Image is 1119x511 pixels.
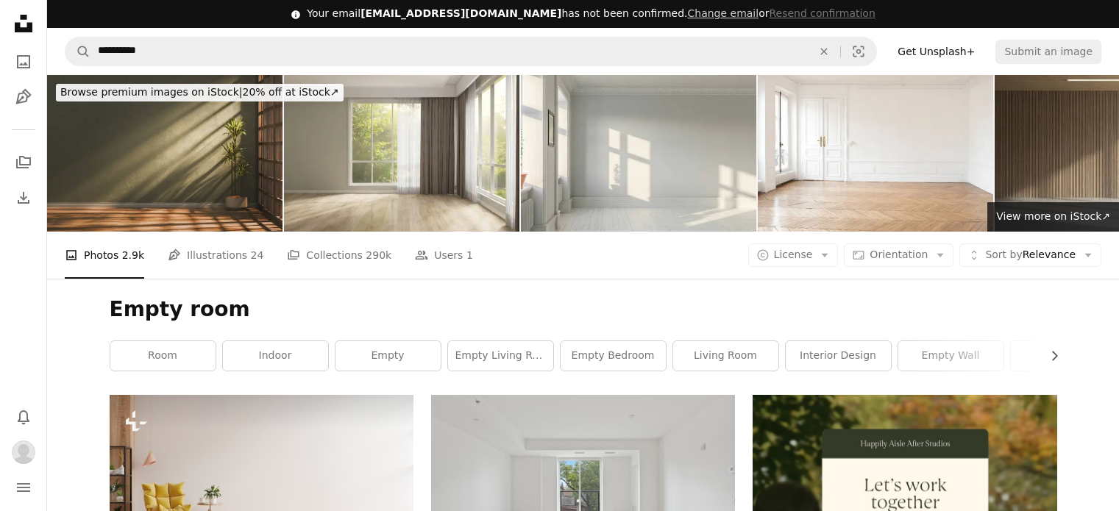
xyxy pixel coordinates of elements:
a: Photos [9,47,38,76]
button: Notifications [9,402,38,432]
button: License [748,243,839,267]
button: Search Unsplash [65,37,90,65]
span: Orientation [870,249,928,260]
img: Empty room with gray wall, brown blackout and white sheer curtain in sunlight from backyard with ... [284,75,519,232]
span: License [774,249,813,260]
a: Collections [9,148,38,177]
span: 24 [251,247,264,263]
a: Illustrations [9,82,38,112]
a: empty bedroom [561,341,666,371]
div: Your email has not been confirmed. [307,7,875,21]
a: floor [1011,341,1116,371]
a: Illustrations 24 [168,232,263,279]
span: or [687,7,875,19]
span: Sort by [985,249,1022,260]
a: indoor [223,341,328,371]
img: Paris residential apartment [758,75,993,232]
span: 290k [366,247,391,263]
button: Submit an image [995,40,1101,63]
img: Avatar of user Abdulhakeem Samae [12,440,35,464]
a: Change email [687,7,759,19]
a: Browse premium images on iStock|20% off at iStock↗ [47,75,352,110]
span: View more on iStock ↗ [996,210,1110,222]
a: Get Unsplash+ [889,40,984,63]
button: scroll list to the right [1041,341,1057,371]
a: empty wall [898,341,1003,371]
span: Browse premium images on iStock | [60,86,242,98]
a: View more on iStock↗ [987,202,1119,232]
button: Menu [9,473,38,502]
button: Resend confirmation [769,7,875,21]
h1: Empty room [110,296,1057,323]
a: Modern minimalist interior with an yellow armchair on empty white color wall background.3d rendering [110,474,413,487]
button: Sort byRelevance [959,243,1101,267]
a: living room [673,341,778,371]
form: Find visuals sitewide [65,37,877,66]
a: empty [335,341,441,371]
a: empty living room [448,341,553,371]
span: Relevance [985,248,1076,262]
a: Download History [9,183,38,212]
a: room [110,341,216,371]
span: 20% off at iStock ↗ [60,86,339,98]
button: Orientation [844,243,953,267]
img: Interior design empty room [521,75,756,232]
a: Collections 290k [287,232,391,279]
span: 1 [466,247,473,263]
a: Users 1 [415,232,473,279]
img: Empty living room interior [47,75,283,232]
button: Clear [808,37,840,65]
button: Profile [9,437,38,467]
a: white wooden framed glass door [431,489,735,502]
a: interior design [786,341,891,371]
button: Visual search [841,37,876,65]
span: [EMAIL_ADDRESS][DOMAIN_NAME] [360,7,561,19]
